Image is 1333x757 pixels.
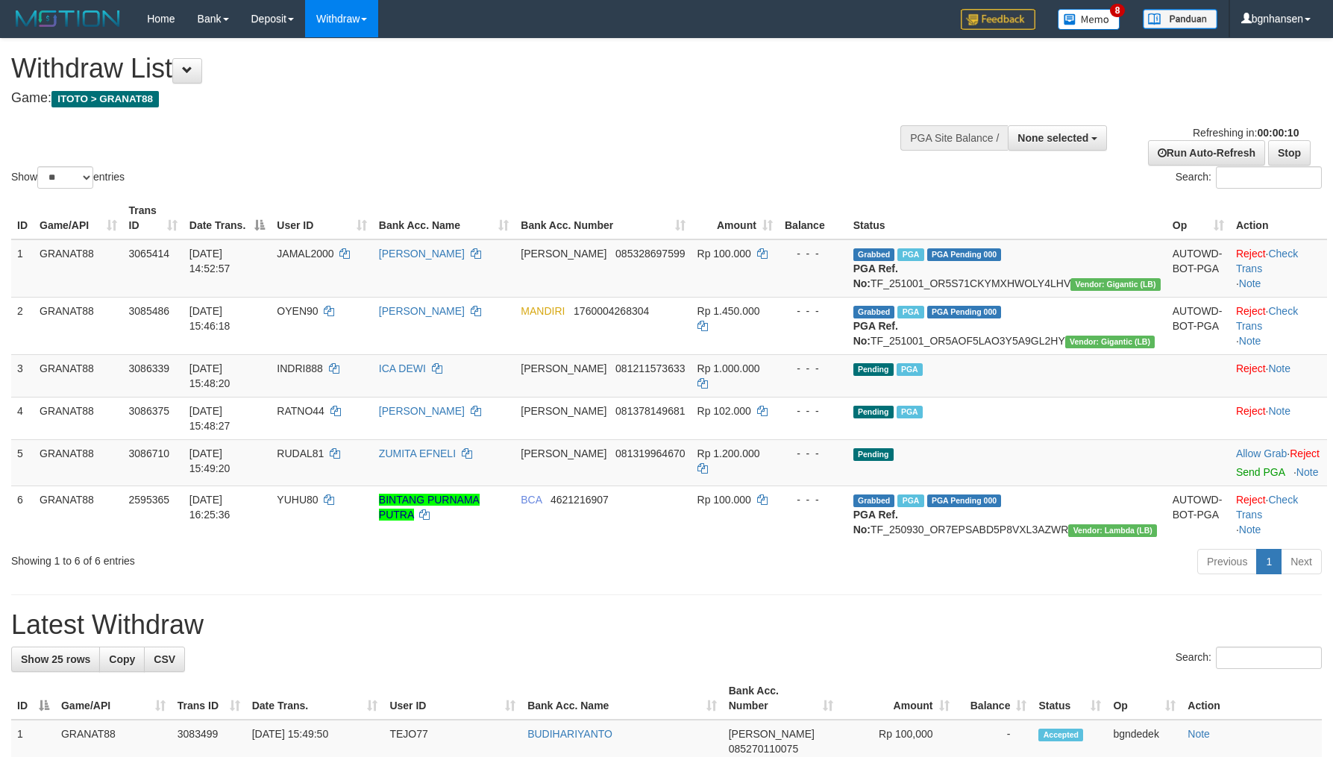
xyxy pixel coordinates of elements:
[1167,197,1230,239] th: Op: activate to sort column ascending
[11,486,34,543] td: 6
[1239,277,1261,289] a: Note
[1256,549,1282,574] a: 1
[154,653,175,665] span: CSV
[1216,166,1322,189] input: Search:
[1230,197,1327,239] th: Action
[1268,140,1311,166] a: Stop
[1268,362,1290,374] a: Note
[697,405,751,417] span: Rp 102.000
[853,320,898,347] b: PGA Ref. No:
[51,91,159,107] span: ITOTO > GRANAT88
[1236,447,1287,459] a: Allow Grab
[847,239,1167,298] td: TF_251001_OR5S71CKYMXHWOLY4LHV
[11,677,55,720] th: ID: activate to sort column descending
[723,677,839,720] th: Bank Acc. Number: activate to sort column ascending
[1032,677,1107,720] th: Status: activate to sort column ascending
[521,447,606,459] span: [PERSON_NAME]
[853,363,894,376] span: Pending
[34,297,123,354] td: GRANAT88
[55,677,172,720] th: Game/API: activate to sort column ascending
[129,405,170,417] span: 3086375
[897,406,923,418] span: Marked by bgndedek
[697,248,751,260] span: Rp 100.000
[277,494,318,506] span: YUHU80
[853,263,898,289] b: PGA Ref. No:
[277,405,324,417] span: RATNO44
[1268,405,1290,417] a: Note
[1008,125,1107,151] button: None selected
[1290,447,1320,459] a: Reject
[897,494,923,507] span: Marked by bgndany
[129,447,170,459] span: 3086710
[172,677,246,720] th: Trans ID: activate to sort column ascending
[184,197,272,239] th: Date Trans.: activate to sort column descending
[1236,248,1266,260] a: Reject
[853,248,895,261] span: Grabbed
[785,361,841,376] div: - - -
[897,248,923,261] span: Marked by bgndedek
[847,486,1167,543] td: TF_250930_OR7EPSABD5P8VXL3AZWR
[129,494,170,506] span: 2595365
[897,363,923,376] span: Marked by bgndedek
[521,305,565,317] span: MANDIRI
[927,494,1002,507] span: PGA Pending
[1110,4,1126,17] span: 8
[34,486,123,543] td: GRANAT88
[839,677,956,720] th: Amount: activate to sort column ascending
[927,306,1002,318] span: PGA Pending
[11,547,545,568] div: Showing 1 to 6 of 6 entries
[1236,466,1285,478] a: Send PGA
[271,197,373,239] th: User ID: activate to sort column ascending
[1182,677,1322,720] th: Action
[521,677,723,720] th: Bank Acc. Name: activate to sort column ascending
[1070,278,1161,291] span: Vendor URL: https://dashboard.q2checkout.com/secure
[1236,494,1298,521] a: Check Trans
[379,447,456,459] a: ZUMITA EFNELI
[1236,447,1290,459] span: ·
[729,728,815,740] span: [PERSON_NAME]
[551,494,609,506] span: Copy 4621216907 to clipboard
[11,197,34,239] th: ID
[189,362,230,389] span: [DATE] 15:48:20
[1065,336,1155,348] span: Vendor URL: https://dashboard.q2checkout.com/secure
[1216,647,1322,669] input: Search:
[729,743,798,755] span: Copy 085270110075 to clipboard
[277,248,333,260] span: JAMAL2000
[521,362,606,374] span: [PERSON_NAME]
[189,494,230,521] span: [DATE] 16:25:36
[1296,466,1319,478] a: Note
[189,405,230,432] span: [DATE] 15:48:27
[1239,335,1261,347] a: Note
[615,248,685,260] span: Copy 085328697599 to clipboard
[779,197,847,239] th: Balance
[1236,248,1298,274] a: Check Trans
[373,197,515,239] th: Bank Acc. Name: activate to sort column ascending
[37,166,93,189] select: Showentries
[853,448,894,461] span: Pending
[1017,132,1088,144] span: None selected
[34,197,123,239] th: Game/API: activate to sort column ascending
[34,354,123,397] td: GRANAT88
[11,297,34,354] td: 2
[785,304,841,318] div: - - -
[1068,524,1157,537] span: Vendor URL: https://dashboard.q2checkout.com/secure
[1167,297,1230,354] td: AUTOWD-BOT-PGA
[853,406,894,418] span: Pending
[246,677,384,720] th: Date Trans.: activate to sort column ascending
[1193,127,1299,139] span: Refreshing in:
[1236,405,1266,417] a: Reject
[383,677,521,720] th: User ID: activate to sort column ascending
[34,239,123,298] td: GRANAT88
[1281,549,1322,574] a: Next
[1107,677,1182,720] th: Op: activate to sort column ascending
[1230,486,1327,543] td: · ·
[129,362,170,374] span: 3086339
[1167,486,1230,543] td: AUTOWD-BOT-PGA
[785,403,841,418] div: - - -
[11,354,34,397] td: 3
[1230,397,1327,439] td: ·
[1058,9,1120,30] img: Button%20Memo.svg
[11,7,125,30] img: MOTION_logo.png
[189,447,230,474] span: [DATE] 15:49:20
[1236,305,1298,332] a: Check Trans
